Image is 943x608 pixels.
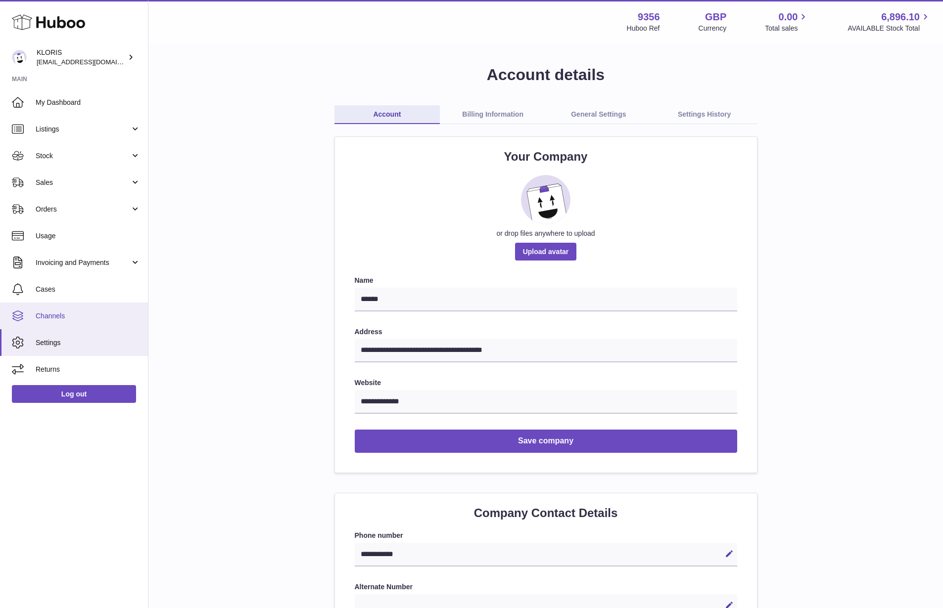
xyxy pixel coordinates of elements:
label: Address [355,327,737,337]
a: General Settings [546,105,652,124]
a: Billing Information [440,105,546,124]
h2: Your Company [355,149,737,165]
span: Listings [36,125,130,134]
span: Returns [36,365,141,374]
a: Account [334,105,440,124]
span: 6,896.10 [881,10,920,24]
span: 0.00 [779,10,798,24]
a: 6,896.10 AVAILABLE Stock Total [848,10,931,33]
label: Alternate Number [355,582,737,592]
div: KLORIS [37,48,126,67]
span: Cases [36,285,141,294]
span: Upload avatar [515,243,577,261]
span: [EMAIL_ADDRESS][DOMAIN_NAME] [37,58,145,66]
span: Settings [36,338,141,347]
h2: Company Contact Details [355,505,737,521]
span: Sales [36,178,130,187]
label: Name [355,276,737,285]
strong: 9356 [638,10,660,24]
span: Invoicing and Payments [36,258,130,267]
label: Phone number [355,531,737,540]
a: Settings History [652,105,757,124]
img: placeholder_image.svg [521,175,570,224]
span: My Dashboard [36,98,141,107]
h1: Account details [164,64,927,86]
a: 0.00 Total sales [765,10,809,33]
label: Website [355,378,737,388]
img: huboo@kloriscbd.com [12,50,27,65]
div: Huboo Ref [627,24,660,33]
strong: GBP [705,10,726,24]
div: Currency [699,24,727,33]
div: or drop files anywhere to upload [355,229,737,238]
span: Stock [36,151,130,161]
span: Channels [36,311,141,321]
span: Total sales [765,24,809,33]
button: Save company [355,430,737,453]
span: AVAILABLE Stock Total [848,24,931,33]
a: Log out [12,385,136,403]
span: Orders [36,205,130,214]
span: Usage [36,231,141,241]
